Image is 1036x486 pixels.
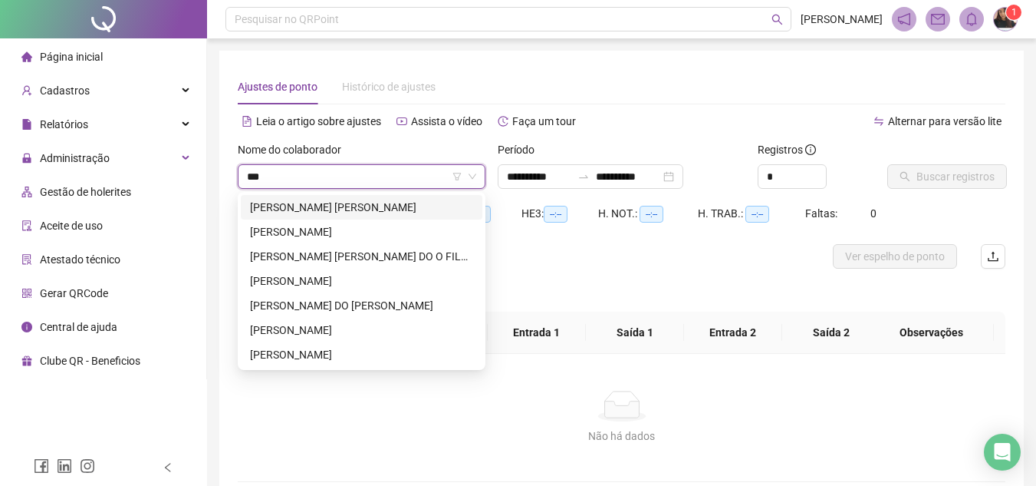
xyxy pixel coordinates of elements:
div: HE 3: [521,205,598,223]
div: JOSE CARLOS DA SILVA [241,269,482,293]
div: [PERSON_NAME] [PERSON_NAME] DO O FILHO [250,248,473,265]
span: file-text [242,116,252,127]
span: --:-- [745,206,769,223]
span: user-add [21,85,32,96]
div: JOSÉ ANTONIO DO O FILHO [241,244,482,269]
span: Gestão de holerites [40,186,131,198]
div: [PERSON_NAME] DO [PERSON_NAME] [250,297,473,314]
span: Histórico de ajustes [342,81,436,93]
div: [PERSON_NAME] [250,346,473,363]
th: Entrada 2 [684,312,782,354]
span: facebook [34,458,49,474]
div: ADRIANO JOSE FRANCISCO DA SILVA [241,195,482,220]
div: JOSILDO ALFREDO [241,318,482,342]
span: bell [965,12,978,26]
span: solution [21,254,32,265]
div: [PERSON_NAME] [250,273,473,289]
label: Nome do colaborador [238,141,351,158]
div: JOSUE NASCIMENTO DA SILVA [241,342,482,367]
span: gift [21,355,32,366]
span: qrcode [21,288,32,299]
th: Saída 2 [782,312,880,354]
span: file [21,119,32,130]
div: H. TRAB.: [698,205,805,223]
span: Clube QR - Beneficios [40,355,140,367]
span: left [163,462,173,473]
img: 81374 [994,8,1017,31]
button: Buscar registros [887,164,1007,189]
span: [PERSON_NAME] [801,11,883,28]
th: Saída 1 [586,312,684,354]
span: lock [21,153,32,164]
span: Alternar para versão lite [888,115,1001,127]
div: JOANDERSON DA SILVA ALEXANDRE [241,220,482,244]
span: instagram [80,458,95,474]
span: audit [21,220,32,231]
span: Atestado técnico [40,253,120,266]
span: Administração [40,152,110,164]
span: Página inicial [40,51,103,63]
button: Ver espelho de ponto [833,244,957,269]
sup: Atualize o seu contato no menu Meus Dados [1006,5,1021,20]
span: search [771,14,783,25]
span: Central de ajuda [40,321,117,333]
span: Relatórios [40,118,88,131]
span: apartment [21,187,32,197]
span: Gerar QRCode [40,287,108,299]
span: Assista o vídeo [411,115,482,127]
span: Cadastros [40,84,90,97]
span: home [21,51,32,62]
th: Observações [869,312,994,354]
span: Faltas: [805,207,840,220]
span: Ajustes de ponto [238,81,317,93]
div: [PERSON_NAME] [250,223,473,240]
span: Faça um tour [512,115,576,127]
span: Observações [881,324,982,341]
span: Registros [758,141,816,158]
span: mail [931,12,945,26]
span: --:-- [640,206,663,223]
span: swap [873,116,884,127]
span: notification [897,12,911,26]
span: upload [987,250,999,263]
div: H. NOT.: [598,205,698,223]
span: --:-- [544,206,567,223]
div: Não há dados [256,428,987,445]
span: swap-right [577,170,590,183]
span: filter [452,172,462,181]
span: youtube [396,116,407,127]
div: [PERSON_NAME] [250,322,473,339]
span: info-circle [805,144,816,155]
span: Aceite de uso [40,220,103,232]
span: Leia o artigo sobre ajustes [256,115,381,127]
span: info-circle [21,322,32,332]
div: JOSE JUNIOR DO NASCIMENTO [241,293,482,318]
span: linkedin [57,458,72,474]
span: to [577,170,590,183]
th: Entrada 1 [488,312,586,354]
span: 0 [870,207,876,220]
span: history [498,116,508,127]
label: Período [498,141,544,158]
div: [PERSON_NAME] [PERSON_NAME] [250,199,473,216]
span: 1 [1011,7,1017,18]
span: down [468,172,477,181]
div: Open Intercom Messenger [984,434,1021,471]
